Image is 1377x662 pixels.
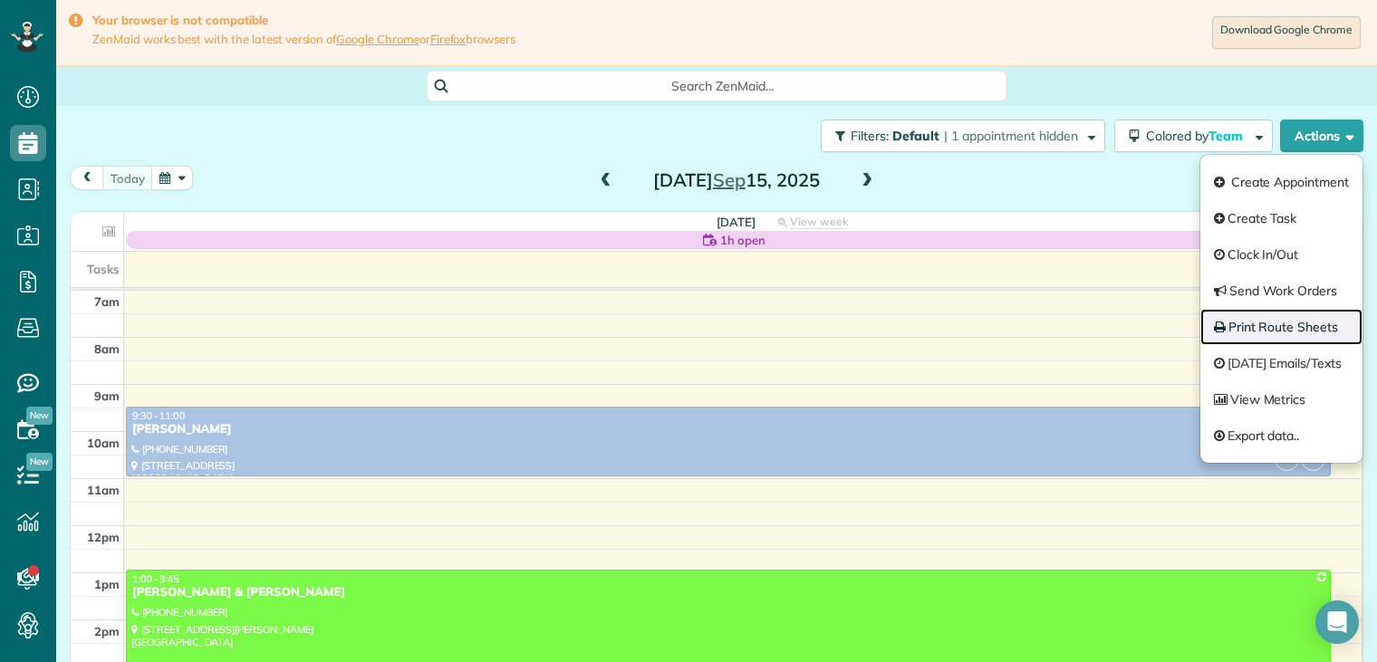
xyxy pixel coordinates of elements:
button: Filters: Default | 1 appointment hidden [821,120,1105,152]
span: ZenMaid works best with the latest version of or browsers [92,32,515,47]
span: New [26,453,53,471]
a: Export data.. [1200,417,1363,454]
a: Filters: Default | 1 appointment hidden [812,120,1105,152]
span: 1h open [720,231,766,249]
span: Sep [713,168,746,191]
span: 2pm [94,624,120,638]
a: View Metrics [1200,381,1363,417]
button: today [102,166,153,190]
span: 8am [94,341,120,356]
span: New [26,407,53,425]
span: 11am [87,483,120,497]
span: 12pm [87,530,120,544]
span: 7am [94,294,120,309]
span: View week [790,215,848,229]
span: Colored by [1146,128,1249,144]
a: Create Task [1200,200,1363,236]
div: Open Intercom Messenger [1315,600,1359,644]
a: Print Route Sheets [1200,309,1363,345]
span: 9:30 - 11:00 [132,409,185,422]
a: [DATE] Emails/Texts [1200,345,1363,381]
div: [PERSON_NAME] [131,422,1325,437]
span: 1pm [94,577,120,591]
a: Create Appointment [1200,164,1363,200]
span: 10am [87,436,120,450]
div: [PERSON_NAME] & [PERSON_NAME] [131,585,1325,600]
span: Tasks [87,262,120,276]
span: Team [1208,128,1246,144]
h2: [DATE] 15, 2025 [623,170,850,190]
a: Clock In/Out [1200,236,1363,273]
span: | 1 appointment hidden [944,128,1078,144]
strong: Your browser is not compatible [92,13,515,28]
button: prev [70,166,104,190]
span: 9am [94,389,120,403]
a: Download Google Chrome [1212,16,1361,49]
span: [DATE] [717,215,756,229]
span: Filters: [851,128,889,144]
a: Firefox [430,32,467,46]
button: Actions [1280,120,1363,152]
a: Send Work Orders [1200,273,1363,309]
span: 1:00 - 3:45 [132,572,179,585]
button: Colored byTeam [1114,120,1273,152]
a: Google Chrome [336,32,419,46]
span: Default [892,128,940,144]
